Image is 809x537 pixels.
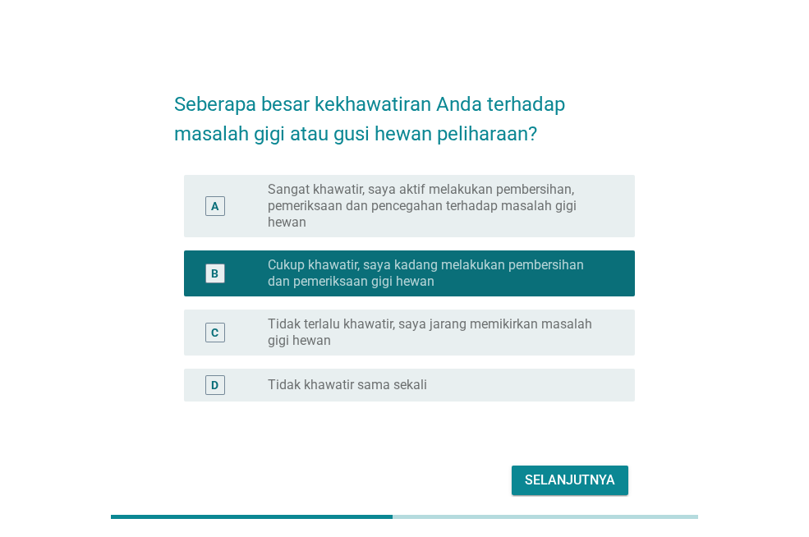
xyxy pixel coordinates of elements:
button: Selanjutnya [512,466,628,495]
div: Selanjutnya [525,470,615,490]
div: C [211,324,218,341]
label: Cukup khawatir, saya kadang melakukan pembersihan dan pemeriksaan gigi hewan [268,257,609,290]
div: A [211,197,218,214]
label: Sangat khawatir, saya aktif melakukan pembersihan, pemeriksaan dan pencegahan terhadap masalah gi... [268,181,609,231]
div: B [211,264,218,282]
label: Tidak terlalu khawatir, saya jarang memikirkan masalah gigi hewan [268,316,609,349]
label: Tidak khawatir sama sekali [268,377,427,393]
div: D [211,376,218,393]
h2: Seberapa besar kekhawatiran Anda terhadap masalah gigi atau gusi hewan peliharaan? [174,73,635,149]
